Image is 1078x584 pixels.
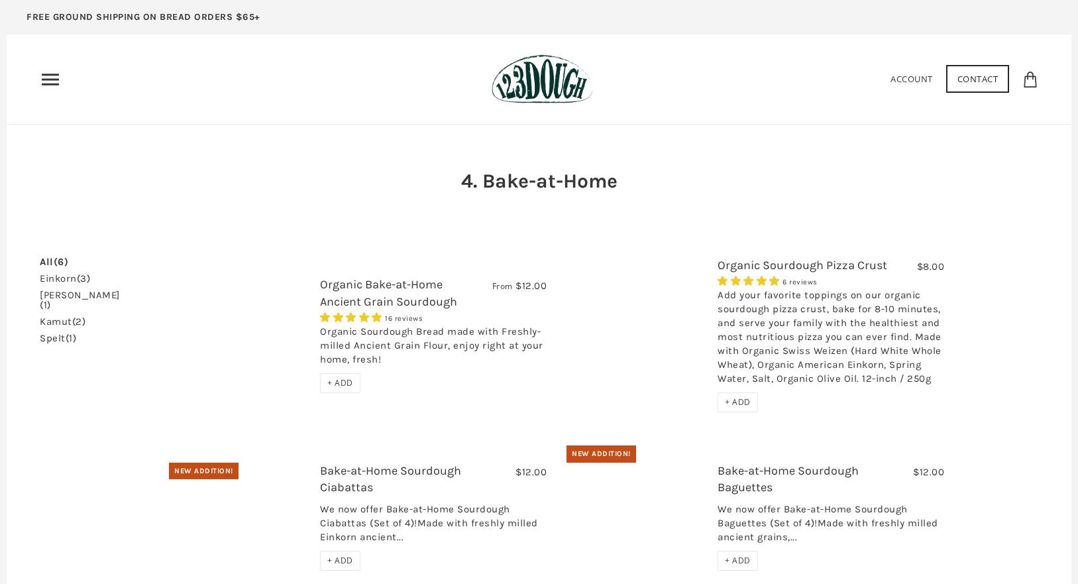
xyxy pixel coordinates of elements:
span: (3) [77,272,91,284]
div: + ADD [718,392,758,412]
div: + ADD [718,551,758,571]
p: FREE GROUND SHIPPING ON BREAD ORDERS $65+ [27,10,260,25]
a: kamut(2) [40,317,85,327]
div: + ADD [320,551,360,571]
a: All(6) [40,257,68,267]
span: + ADD [725,555,751,566]
div: + ADD [320,373,360,393]
span: 4.75 stars [320,312,385,323]
span: 4.83 stars [718,275,782,287]
a: Account [890,73,933,85]
div: New Addition! [169,463,239,480]
span: $12.00 [515,466,547,478]
img: 123Dough Bakery [492,54,593,104]
a: Bake-at-Home Sourdough Ciabattas [169,471,310,561]
a: einkorn(3) [40,274,90,284]
span: 6 reviews [782,278,818,286]
span: + ADD [327,377,353,388]
span: (6) [54,256,69,268]
span: $12.00 [913,466,944,478]
span: + ADD [725,396,751,408]
a: Bake-at-Home Sourdough Ciabattas [320,463,461,495]
div: We now offer Bake-at-Home Sourdough Ciabattas (Set of 4)!Made with freshly milled Einkorn ancient... [320,502,547,551]
span: $8.00 [917,261,945,272]
div: New Addition! [566,445,636,463]
span: 16 reviews [385,314,423,323]
a: Organic Sourdough Pizza Crust [566,264,708,406]
span: (2) [72,316,86,327]
a: Contact [946,65,1010,93]
span: $12.00 [515,280,547,292]
span: + ADD [327,555,353,566]
a: Bake-at-Home Sourdough Baguettes [718,463,859,495]
div: Add your favorite toppings on our organic sourdough pizza crust, bake for 8-10 minutes, and serve... [718,288,944,392]
span: (1) [40,299,51,311]
a: spelt(1) [40,333,76,343]
nav: Primary [40,69,61,90]
h2: 4. Bake-at-Home [457,167,622,195]
span: From [492,280,513,292]
a: Organic Bake-at-Home Ancient Grain Sourdough [320,277,457,308]
a: Organic Sourdough Pizza Crust [718,258,887,272]
div: We now offer Bake-at-Home Sourdough Baguettes (Set of 4)!Made with freshly milled ancient grains,... [718,502,944,551]
a: [PERSON_NAME](1) [40,290,126,310]
a: Organic Bake-at-Home Ancient Grain Sourdough [169,292,310,377]
div: Organic Sourdough Bread made with Freshly-milled Ancient Grain Flour, enjoy right at your home, f... [320,325,547,373]
a: FREE GROUND SHIPPING ON BREAD ORDERS $65+ [7,7,280,34]
span: (1) [66,332,77,344]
